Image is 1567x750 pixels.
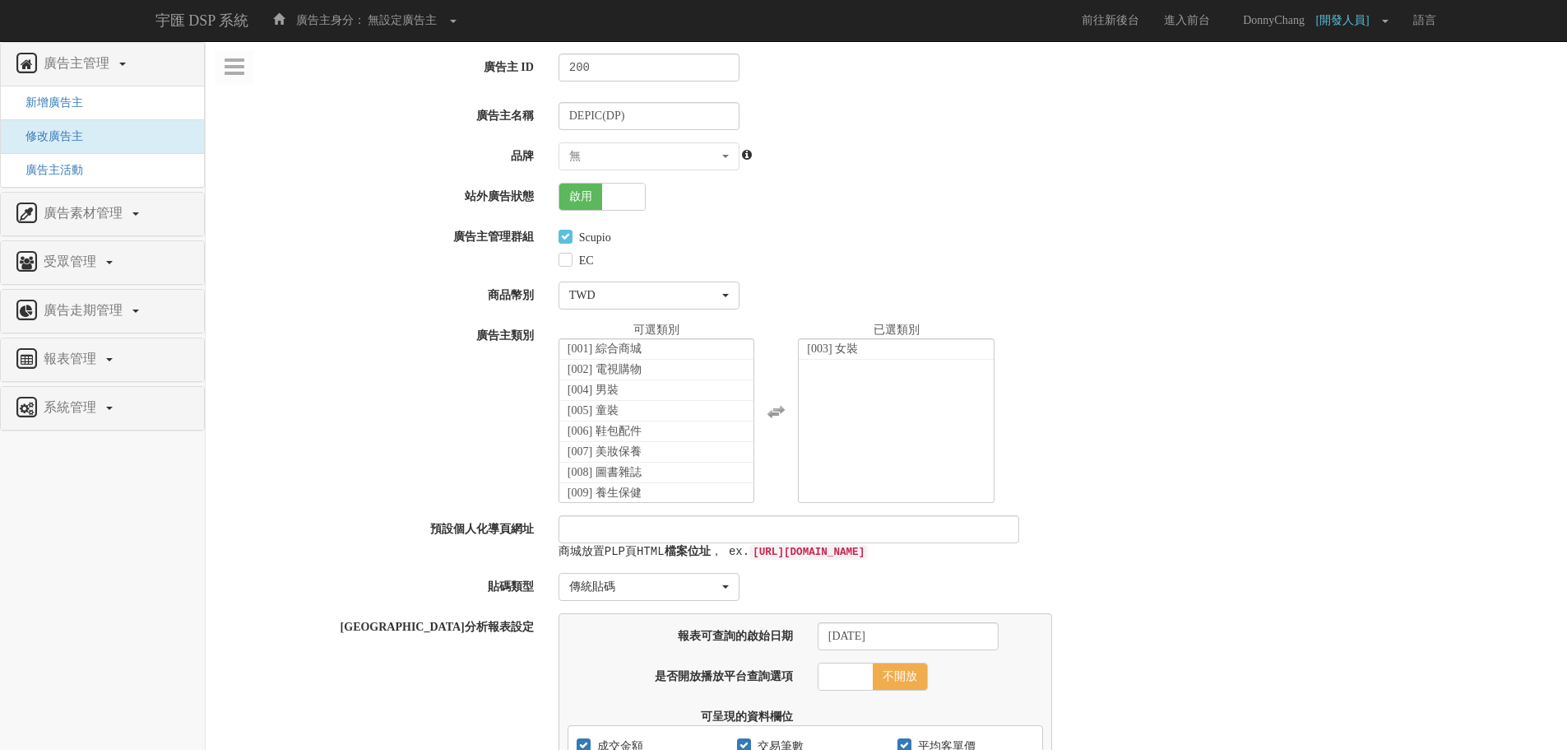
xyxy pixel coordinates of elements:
samp: 商城放置PLP頁HTML ， ex. [559,545,868,558]
label: 站外廣告狀態 [206,183,546,205]
code: [URL][DOMAIN_NAME] [749,545,868,560]
label: 可呈現的資料欄位 [555,703,805,725]
span: 系統管理 [39,400,104,414]
span: DonnyChang [1235,14,1313,26]
a: 修改廣告主 [13,130,83,142]
div: TWD [569,287,719,304]
div: 傳統貼碼 [569,579,719,595]
span: 廣告走期管理 [39,303,131,317]
span: [開發人員] [1315,14,1377,26]
div: 無 [569,148,719,165]
label: 預設個人化導頁網址 [206,515,546,538]
label: 商品幣別 [206,282,546,304]
label: 報表可查詢的啟始日期 [555,622,805,645]
button: 無 [559,142,739,170]
span: [002] 電視購物 [568,363,642,375]
span: [008] 圖書雜誌 [568,466,642,478]
span: [003] 女裝 [807,342,858,355]
label: [GEOGRAPHIC_DATA]分析報表設定 [206,613,546,636]
button: TWD [559,282,739,310]
span: 廣告主身分： [296,14,365,26]
span: [006] 鞋包配件 [568,425,642,437]
label: 廣告主類別 [206,322,546,344]
label: 貼碼類型 [206,573,546,595]
span: [001] 綜合商城 [568,342,642,355]
label: 廣告主管理群組 [206,223,546,245]
label: EC [575,253,594,269]
a: 廣告素材管理 [13,201,192,227]
label: 品牌 [206,142,546,165]
label: 廣告主名稱 [206,102,546,124]
button: 傳統貼碼 [559,573,739,601]
span: 廣告素材管理 [39,206,131,220]
strong: 檔案位址 [665,545,711,558]
pre: 200 [559,54,739,82]
span: 受眾管理 [39,254,104,268]
span: [007] 美妝保養 [568,445,642,458]
a: 新增廣告主 [13,96,83,109]
span: 報表管理 [39,352,104,366]
label: 廣告主 ID [206,54,546,76]
label: Scupio [575,230,611,246]
a: 報表管理 [13,347,192,373]
span: 廣告主管理 [39,56,118,70]
a: 廣告主管理 [13,51,192,77]
span: [004] 男裝 [568,384,619,396]
span: 不開放 [873,664,927,690]
span: [005] 童裝 [568,404,619,417]
span: 啟用 [559,184,602,210]
div: 已選類別 [798,322,994,338]
a: 廣告走期管理 [13,298,192,324]
div: 可選類別 [559,322,755,338]
span: [009] 養生保健 [568,487,642,499]
label: 是否開放播放平台查詢選項 [555,663,805,685]
a: 受眾管理 [13,249,192,276]
span: 無設定廣告主 [368,14,437,26]
a: 廣告主活動 [13,164,83,176]
a: 系統管理 [13,395,192,422]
